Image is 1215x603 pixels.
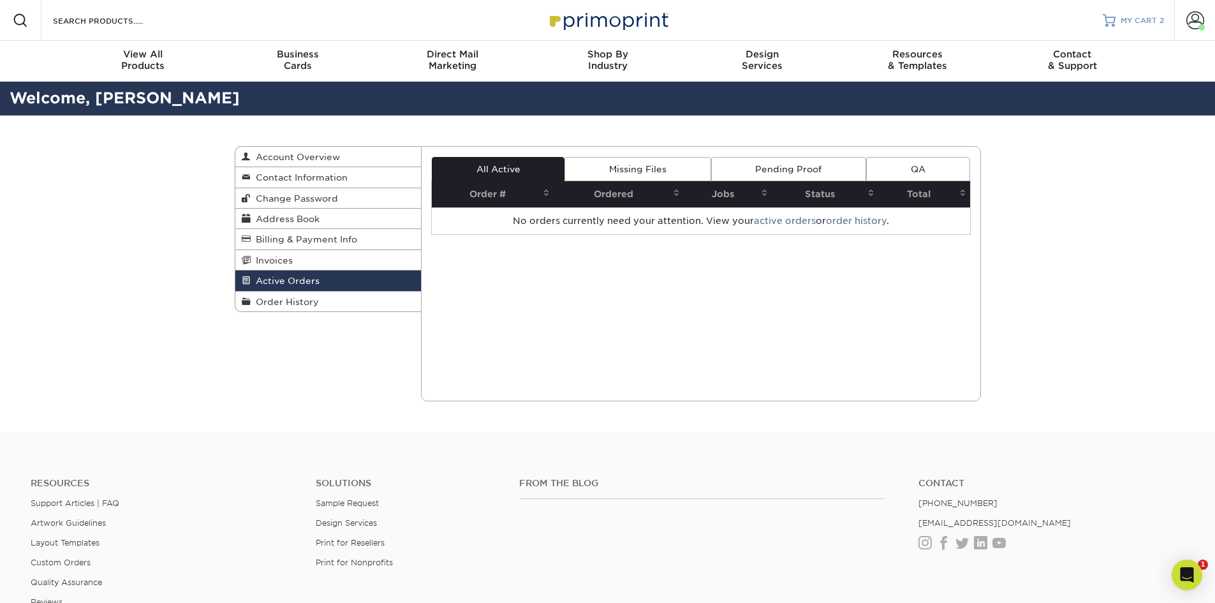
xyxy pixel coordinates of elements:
[66,48,221,71] div: Products
[1172,560,1202,590] div: Open Intercom Messenger
[31,518,106,528] a: Artwork Guidelines
[316,498,379,508] a: Sample Request
[685,48,840,71] div: Services
[1160,16,1164,25] span: 2
[251,152,340,162] span: Account Overview
[840,48,995,71] div: & Templates
[564,157,711,181] a: Missing Files
[251,214,320,224] span: Address Book
[66,41,221,82] a: View AllProducts
[251,297,319,307] span: Order History
[918,498,998,508] a: [PHONE_NUMBER]
[685,48,840,60] span: Design
[316,478,500,489] h4: Solutions
[519,478,884,489] h4: From the Blog
[31,498,119,508] a: Support Articles | FAQ
[754,216,816,226] a: active orders
[251,255,293,265] span: Invoices
[530,48,685,71] div: Industry
[840,48,995,60] span: Resources
[375,41,530,82] a: Direct MailMarketing
[995,48,1150,71] div: & Support
[826,216,887,226] a: order history
[316,538,385,547] a: Print for Resellers
[251,234,357,244] span: Billing & Payment Info
[31,538,99,547] a: Layout Templates
[220,41,375,82] a: BusinessCards
[1198,560,1208,570] span: 1
[375,48,530,60] span: Direct Mail
[432,181,554,207] th: Order #
[235,147,422,167] a: Account Overview
[375,48,530,71] div: Marketing
[31,478,297,489] h4: Resources
[220,48,375,71] div: Cards
[235,188,422,209] a: Change Password
[685,41,840,82] a: DesignServices
[251,172,348,182] span: Contact Information
[866,157,969,181] a: QA
[1121,15,1157,26] span: MY CART
[66,48,221,60] span: View All
[251,276,320,286] span: Active Orders
[918,478,1184,489] a: Contact
[772,181,878,207] th: Status
[995,41,1150,82] a: Contact& Support
[235,292,422,311] a: Order History
[251,193,338,204] span: Change Password
[684,181,772,207] th: Jobs
[432,207,970,234] td: No orders currently need your attention. View your or .
[52,13,176,28] input: SEARCH PRODUCTS.....
[995,48,1150,60] span: Contact
[918,518,1071,528] a: [EMAIL_ADDRESS][DOMAIN_NAME]
[554,181,684,207] th: Ordered
[235,209,422,229] a: Address Book
[235,229,422,249] a: Billing & Payment Info
[544,6,672,34] img: Primoprint
[316,518,377,528] a: Design Services
[235,271,422,291] a: Active Orders
[878,181,969,207] th: Total
[711,157,866,181] a: Pending Proof
[840,41,995,82] a: Resources& Templates
[530,41,685,82] a: Shop ByIndustry
[235,250,422,271] a: Invoices
[220,48,375,60] span: Business
[432,157,564,181] a: All Active
[235,167,422,188] a: Contact Information
[530,48,685,60] span: Shop By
